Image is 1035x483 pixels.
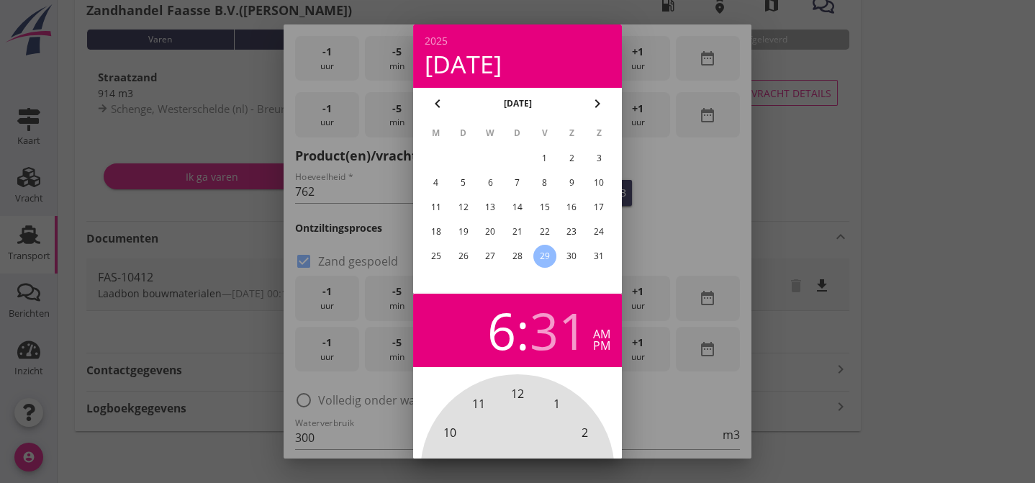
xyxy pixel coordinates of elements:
[560,245,583,268] button: 30
[553,395,560,412] span: 1
[587,245,610,268] button: 31
[443,424,456,441] span: 10
[452,171,475,194] button: 5
[530,305,587,356] div: 31
[560,147,583,170] button: 2
[582,424,588,441] span: 2
[425,245,448,268] button: 25
[511,385,524,402] span: 12
[589,95,606,112] i: chevron_right
[560,220,583,243] button: 23
[532,121,558,145] th: V
[423,121,449,145] th: M
[506,196,529,219] button: 14
[477,121,503,145] th: W
[452,245,475,268] button: 26
[479,196,502,219] button: 13
[533,220,556,243] button: 22
[425,171,448,194] button: 4
[425,196,448,219] button: 11
[452,196,475,219] button: 12
[587,196,610,219] button: 17
[560,196,583,219] button: 16
[452,220,475,243] button: 19
[533,171,556,194] button: 8
[500,93,536,114] button: [DATE]
[533,147,556,170] button: 1
[429,95,446,112] i: chevron_left
[533,245,556,268] button: 29
[587,171,610,194] button: 10
[506,245,529,268] button: 28
[506,220,529,243] button: 21
[479,220,502,243] button: 20
[559,121,585,145] th: Z
[516,305,530,356] span: :
[425,52,610,76] div: [DATE]
[479,171,502,194] button: 6
[472,395,485,412] span: 11
[593,340,610,351] div: pm
[560,171,583,194] button: 9
[479,245,502,268] button: 27
[586,121,612,145] th: Z
[451,121,476,145] th: D
[425,36,610,46] div: 2025
[587,220,610,243] button: 24
[505,121,530,145] th: D
[593,328,610,340] div: am
[487,305,516,356] div: 6
[533,196,556,219] button: 15
[506,171,529,194] button: 7
[587,147,610,170] button: 3
[425,220,448,243] button: 18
